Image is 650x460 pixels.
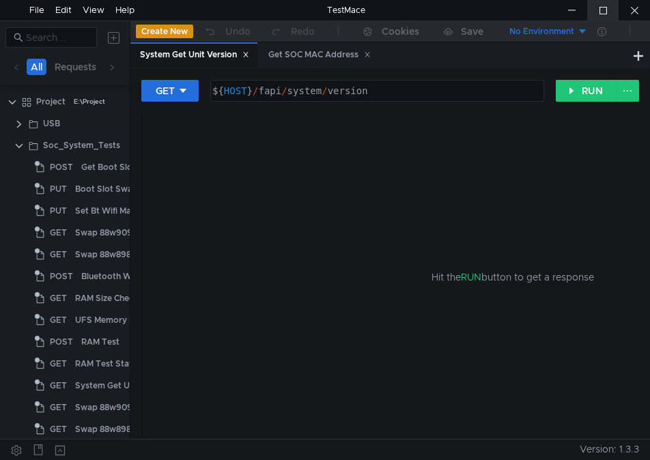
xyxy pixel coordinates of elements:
[75,419,233,440] div: Swap 88w8987 to Manufacturing Driver
[75,222,222,243] div: Swap 88w9098 to Production Driver
[43,113,60,134] div: USB
[156,83,175,98] div: GET
[50,222,67,243] span: GET
[50,354,67,374] span: GET
[75,397,234,418] div: Swap 88w9098 to Manufacturing Driver
[461,271,481,283] span: RUN
[50,288,67,308] span: GET
[50,419,67,440] span: GET
[75,375,172,396] div: System Get Unit Version
[26,30,89,45] input: Search...
[27,59,46,75] button: All
[75,288,139,308] div: RAM Size Check
[75,179,138,199] div: Boot Slot Swap
[50,332,73,352] span: POST
[75,244,221,265] div: Swap 88w8987 to Production Driver
[81,157,136,177] div: Get Boot Slot
[382,23,419,40] div: Cookies
[136,25,193,38] button: Create New
[291,23,315,40] div: Redo
[50,310,67,330] span: GET
[75,354,141,374] div: RAM Test Status
[43,135,120,156] div: Soc_System_Tests
[50,266,73,287] span: POST
[50,179,67,199] span: PUT
[556,80,617,102] button: RUN
[193,21,260,42] button: Undo
[580,440,639,459] span: Version: 1.3.3
[260,21,324,42] button: Redo
[141,80,199,102] button: GET
[36,91,66,112] div: Project
[50,201,67,221] span: PUT
[493,20,588,42] button: No Environment
[432,270,594,285] span: Hit the button to get a response
[51,59,100,75] button: Requests
[50,157,73,177] span: POST
[75,201,171,221] div: Set Bt Wifi Mac Address
[509,25,574,38] div: No Environment
[81,266,202,287] div: Bluetooth Wifi MAC addresses
[461,27,483,36] div: Save
[50,397,67,418] span: GET
[75,310,172,330] div: UFS Memory Size Check
[225,23,251,40] div: Undo
[50,375,67,396] span: GET
[50,244,67,265] span: GET
[268,48,371,62] div: Get SOC MAC Address
[140,48,249,62] div: System Get Unit Version
[74,91,105,112] div: E:\Project
[81,332,119,352] div: RAM Test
